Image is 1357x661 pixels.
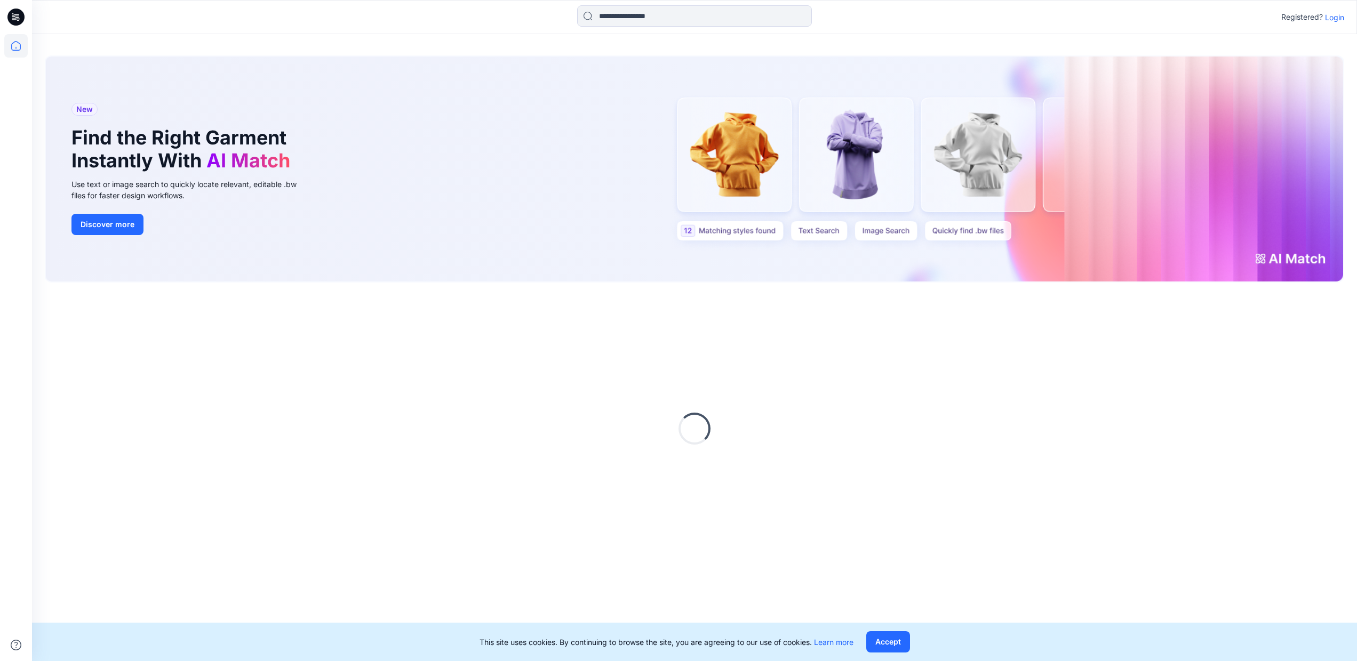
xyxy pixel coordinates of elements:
[71,179,312,201] div: Use text or image search to quickly locate relevant, editable .bw files for faster design workflows.
[71,214,143,235] button: Discover more
[76,103,93,116] span: New
[1281,11,1323,23] p: Registered?
[1325,12,1344,23] p: Login
[206,149,290,172] span: AI Match
[866,631,910,652] button: Accept
[480,636,853,648] p: This site uses cookies. By continuing to browse the site, you are agreeing to our use of cookies.
[71,126,296,172] h1: Find the Right Garment Instantly With
[814,638,853,647] a: Learn more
